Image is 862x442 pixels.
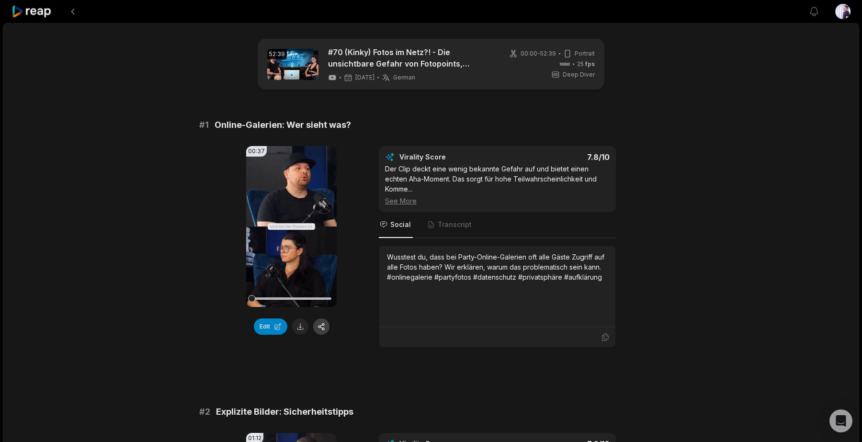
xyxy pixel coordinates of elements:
div: 7.8 /10 [507,152,610,162]
nav: Tabs [379,212,616,238]
span: fps [585,60,595,68]
div: Virality Score [399,152,502,162]
div: Der Clip deckt eine wenig bekannte Gefahr auf und bietet einen echten Aha-Moment. Das sorgt für h... [385,164,610,206]
span: # 2 [199,405,210,419]
button: Edit [254,318,287,335]
span: Online-Galerien: Wer sieht was? [215,118,351,132]
span: Social [390,220,411,229]
span: [DATE] [355,74,374,81]
span: Portrait [575,49,595,58]
div: Open Intercom Messenger [829,409,852,432]
span: # 1 [199,118,209,132]
div: See More [385,196,610,206]
span: Transcript [438,220,472,229]
span: 00:00 - 52:39 [521,49,556,58]
span: German [393,74,415,81]
div: Wusstest du, dass bei Party-Online-Galerien oft alle Gäste Zugriff auf alle Fotos haben? Wir erkl... [387,252,608,282]
a: #70 (Kinky) Fotos im Netz?! - Die unsichtbare Gefahr von Fotopoints, Fotoshootings etc. [328,46,493,69]
span: 25 [577,60,595,68]
span: Explizite Bilder: Sicherheitstipps [216,405,353,419]
video: Your browser does not support mp4 format. [246,146,337,307]
span: Deep Diver [563,70,595,79]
